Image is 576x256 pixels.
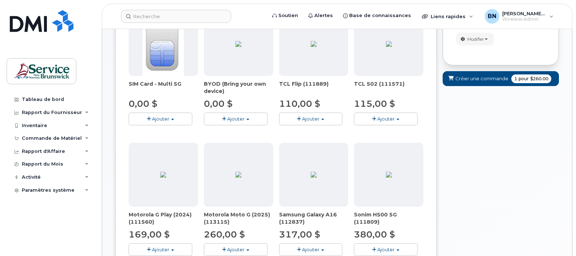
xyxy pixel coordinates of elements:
[227,116,245,122] span: Ajouter
[302,116,319,122] span: Ajouter
[467,36,484,42] span: Modifier
[488,12,496,21] span: BN
[279,211,349,225] div: Samsung Galaxy A16 (112837)
[204,113,267,125] button: Ajouter
[129,243,192,256] button: Ajouter
[279,229,320,240] span: 317,00 $
[204,80,273,95] div: BYOD (Bring your own device)
[235,41,241,47] img: C3F069DC-2144-4AFF-AB74-F0914564C2FE.jpg
[354,211,423,225] div: Sonim H500 5G (111809)
[517,76,530,82] span: pour
[204,211,273,225] div: Motorola Moto G (2025) (113115)
[502,11,546,16] span: [PERSON_NAME] (DSF-NE\Comptabilité)
[129,113,192,125] button: Ajouter
[417,9,478,24] div: Liens rapides
[377,247,395,252] span: Ajouter
[302,247,319,252] span: Ajouter
[235,172,241,178] img: 46CE78E4-2820-44E7-ADB1-CF1A10A422D2.png
[354,98,395,109] span: 115,00 $
[279,243,343,256] button: Ajouter
[530,76,548,82] span: $260.00
[129,80,198,95] div: SIM Card - Multi 5G
[278,12,298,19] span: Soutien
[455,75,508,82] span: Créer une commande
[443,71,559,86] button: Créer une commande 1 pour $260.00
[386,172,392,178] img: 79D338F0-FFFB-4B19-B7FF-DB34F512C68B.png
[311,41,317,47] img: 4BBBA1A7-EEE1-4148-A36C-898E0DC10F5F.png
[129,98,157,109] span: 0,00 $
[314,12,333,19] span: Alertes
[142,12,184,76] img: 00D627D4-43E9-49B7-A367-2C99342E128C.jpg
[456,33,494,45] button: Modifier
[303,8,338,23] a: Alertes
[480,9,559,24] div: Breau, Nancy (DSF-NE\Comptabilité)
[129,211,198,225] div: Motorola G Play (2024) (111560)
[227,247,245,252] span: Ajouter
[279,98,320,109] span: 110,00 $
[354,229,395,240] span: 380,00 $
[514,76,517,82] span: 1
[160,172,166,178] img: 99773A5F-56E1-4C48-BD91-467D906EAE62.png
[338,8,416,23] a: Base de connaissances
[354,113,418,125] button: Ajouter
[121,10,231,23] input: Recherche
[386,41,392,47] img: E4E53BA5-3DF7-4680-8EB9-70555888CC38.png
[152,116,169,122] span: Ajouter
[152,247,169,252] span: Ajouter
[279,113,343,125] button: Ajouter
[279,80,349,95] div: TCL Flip (111889)
[129,229,170,240] span: 169,00 $
[377,116,395,122] span: Ajouter
[204,229,245,240] span: 260,00 $
[431,13,466,19] span: Liens rapides
[204,98,233,109] span: 0,00 $
[204,243,267,256] button: Ajouter
[502,16,546,22] span: Wireless Admin
[311,172,317,178] img: 9FB32A65-7F3B-4C75-88D7-110BE577F189.png
[354,243,418,256] button: Ajouter
[267,8,303,23] a: Soutien
[349,12,411,19] span: Base de connaissances
[354,80,423,95] div: TCL 502 (111571)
